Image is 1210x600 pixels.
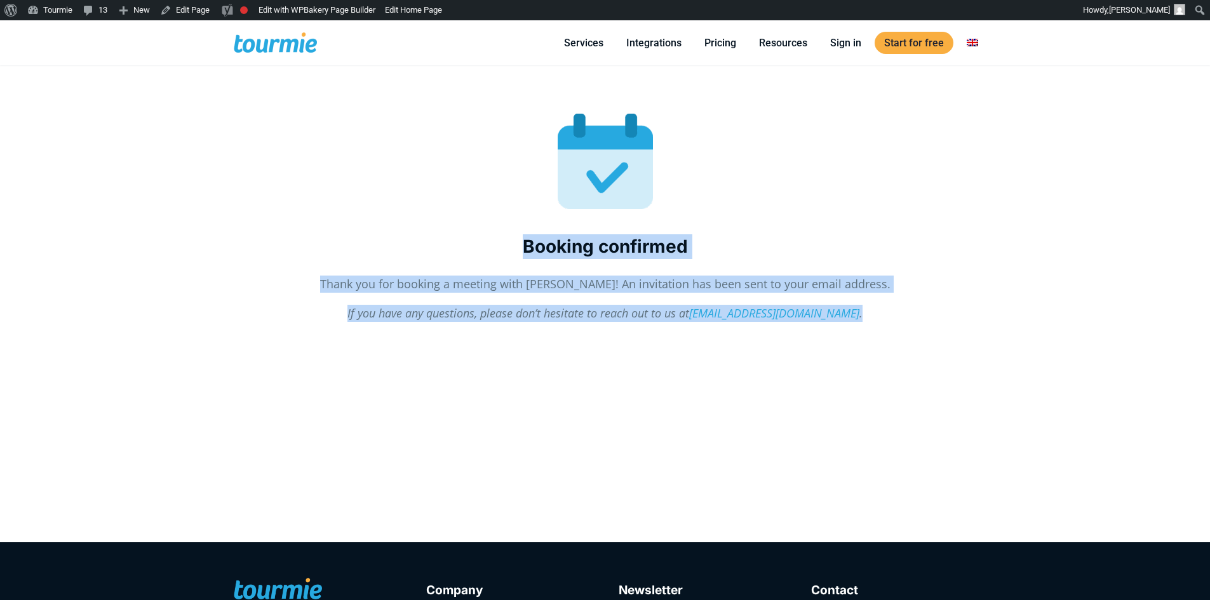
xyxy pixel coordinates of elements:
[426,581,592,600] h3: Company
[619,581,784,600] h3: Newsletter
[750,35,817,51] a: Resources
[875,32,953,54] a: Start for free
[957,35,988,51] a: Switch to
[811,581,977,600] h3: Contact
[617,35,691,51] a: Integrations
[234,276,977,293] p: Thank you for booking a meeting with [PERSON_NAME]! An invitation has been sent to your email add...
[240,6,248,14] div: Focus keyphrase not set
[1109,5,1170,15] span: [PERSON_NAME]
[347,305,863,321] em: If you have any questions, please don’t hesitate to reach out to us at .
[821,35,871,51] a: Sign in
[234,234,977,259] h3: Booking confirmed
[689,305,859,321] a: [EMAIL_ADDRESS][DOMAIN_NAME]
[555,35,613,51] a: Services
[695,35,746,51] a: Pricing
